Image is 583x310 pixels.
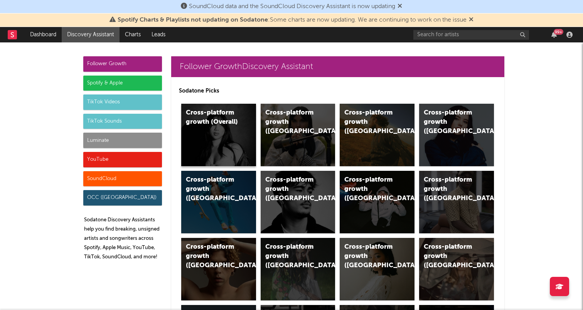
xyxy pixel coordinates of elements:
span: : Some charts are now updating. We are continuing to work on the issue [118,17,467,23]
div: Cross-platform growth ([GEOGRAPHIC_DATA]/GSA) [344,175,397,203]
div: Luminate [83,133,162,148]
a: Cross-platform growth ([GEOGRAPHIC_DATA]) [419,171,494,233]
a: Cross-platform growth ([GEOGRAPHIC_DATA]) [419,104,494,166]
a: Cross-platform growth (Overall) [181,104,256,166]
div: Cross-platform growth ([GEOGRAPHIC_DATA]) [265,243,318,270]
div: Cross-platform growth ([GEOGRAPHIC_DATA]) [265,175,318,203]
a: Cross-platform growth ([GEOGRAPHIC_DATA]) [181,171,256,233]
a: Cross-platform growth ([GEOGRAPHIC_DATA]) [419,238,494,300]
div: Cross-platform growth ([GEOGRAPHIC_DATA]) [344,243,397,270]
button: 99+ [551,32,557,38]
div: Spotify & Apple [83,76,162,91]
p: Sodatone Picks [179,86,497,96]
span: Dismiss [469,17,473,23]
a: Cross-platform growth ([GEOGRAPHIC_DATA]) [181,238,256,300]
div: OCC ([GEOGRAPHIC_DATA]) [83,190,162,206]
a: Cross-platform growth ([GEOGRAPHIC_DATA]) [340,104,415,166]
span: Dismiss [398,3,402,10]
a: Cross-platform growth ([GEOGRAPHIC_DATA]) [340,238,415,300]
div: TikTok Videos [83,94,162,110]
div: Cross-platform growth (Overall) [186,108,238,127]
div: Cross-platform growth ([GEOGRAPHIC_DATA]) [424,243,476,270]
a: Cross-platform growth ([GEOGRAPHIC_DATA]) [261,104,335,166]
span: SoundCloud data and the SoundCloud Discovery Assistant is now updating [189,3,395,10]
div: Cross-platform growth ([GEOGRAPHIC_DATA]) [186,175,238,203]
a: Charts [120,27,146,42]
a: Follower GrowthDiscovery Assistant [171,56,504,77]
span: Spotify Charts & Playlists not updating on Sodatone [118,17,268,23]
div: Cross-platform growth ([GEOGRAPHIC_DATA]) [186,243,238,270]
p: Sodatone Discovery Assistants help you find breaking, unsigned artists and songwriters across Spo... [84,216,162,262]
a: Dashboard [25,27,62,42]
div: 99 + [554,29,563,35]
a: Discovery Assistant [62,27,120,42]
div: Follower Growth [83,56,162,72]
a: Cross-platform growth ([GEOGRAPHIC_DATA]) [261,238,335,300]
div: Cross-platform growth ([GEOGRAPHIC_DATA]) [344,108,397,136]
input: Search for artists [413,30,529,40]
div: TikTok Sounds [83,114,162,129]
div: YouTube [83,152,162,167]
a: Leads [146,27,171,42]
a: Cross-platform growth ([GEOGRAPHIC_DATA]) [261,171,335,233]
div: Cross-platform growth ([GEOGRAPHIC_DATA]) [424,175,476,203]
a: Cross-platform growth ([GEOGRAPHIC_DATA]/GSA) [340,171,415,233]
div: Cross-platform growth ([GEOGRAPHIC_DATA]) [265,108,318,136]
div: SoundCloud [83,171,162,187]
div: Cross-platform growth ([GEOGRAPHIC_DATA]) [424,108,476,136]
